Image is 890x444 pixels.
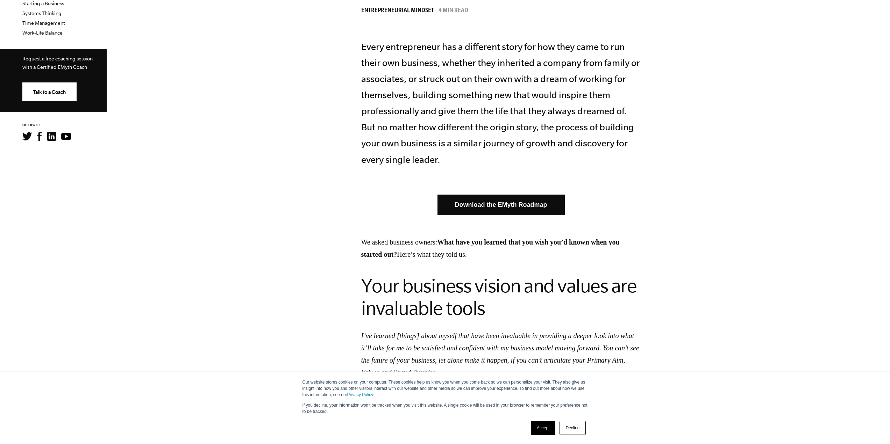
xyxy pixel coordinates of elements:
[61,133,71,140] img: YouTube
[560,421,585,435] a: Decline
[22,132,32,140] img: Twitter
[22,30,63,36] a: Work-Life Balance
[22,1,64,6] a: Starting a Business
[22,82,77,101] a: Talk to a Coach
[22,123,107,128] h6: FOLLOW US
[22,20,65,26] a: Time Management
[33,89,66,95] span: Talk to a Coach
[361,8,437,15] a: Entrepreneurial Mindset
[22,10,62,16] a: Systems Thinking
[47,132,56,141] img: LinkedIn
[302,379,588,398] p: Our website stores cookies on your computer. These cookies help us know you when you come back so...
[361,236,641,261] p: We asked business owners: Here’s what they told us.
[361,332,639,376] em: I’ve learned [things] about myself that have been invaluable in providing a deeper look into what...
[347,392,373,397] a: Privacy Policy
[361,238,620,258] strong: What have you learned that you wish you’d known when you started out?
[361,275,641,319] h2: Your business vision and values are invaluable tools
[437,195,565,215] a: Download the EMyth Roadmap
[37,132,42,141] img: Facebook
[302,402,588,415] p: If you decline, your information won’t be tracked when you visit this website. A single cookie wi...
[361,39,641,168] p: Every entrepreneur has a different story for how they came to run their own business, whether the...
[439,8,468,15] p: 4 min read
[22,54,95,71] p: Request a free coaching session with a Certified EMyth Coach
[361,8,434,15] span: Entrepreneurial Mindset
[531,421,556,435] a: Accept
